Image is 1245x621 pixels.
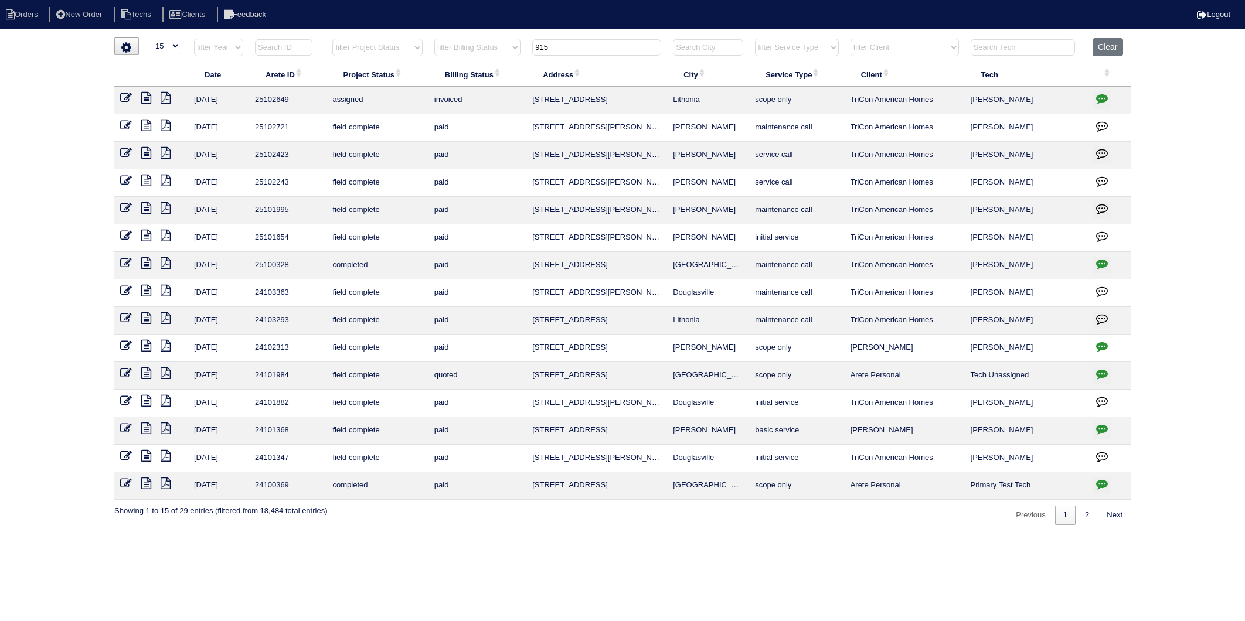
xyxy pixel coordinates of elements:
[188,114,249,142] td: [DATE]
[749,390,844,417] td: initial service
[326,390,428,417] td: field complete
[255,39,312,56] input: Search ID
[749,252,844,279] td: maintenance call
[428,335,526,362] td: paid
[526,252,667,279] td: [STREET_ADDRESS]
[162,10,215,19] a: Clients
[526,279,667,307] td: [STREET_ADDRESS][PERSON_NAME][PERSON_NAME]
[667,307,749,335] td: Lithonia
[667,114,749,142] td: [PERSON_NAME]
[845,417,965,445] td: [PERSON_NAME]
[845,445,965,472] td: TriCon American Homes
[667,62,749,87] th: City: activate to sort column ascending
[188,252,249,279] td: [DATE]
[428,114,526,142] td: paid
[249,87,326,114] td: 25102649
[965,197,1087,224] td: [PERSON_NAME]
[428,87,526,114] td: invoiced
[188,87,249,114] td: [DATE]
[1077,506,1097,525] a: 2
[845,169,965,197] td: TriCon American Homes
[428,224,526,252] td: paid
[667,252,749,279] td: [GEOGRAPHIC_DATA]
[249,224,326,252] td: 25101654
[1197,10,1230,19] a: Logout
[428,445,526,472] td: paid
[971,39,1075,56] input: Search Tech
[749,114,844,142] td: maintenance call
[428,307,526,335] td: paid
[188,62,249,87] th: Date
[526,307,667,335] td: [STREET_ADDRESS]
[249,390,326,417] td: 24101882
[326,87,428,114] td: assigned
[49,10,111,19] a: New Order
[217,7,275,23] li: Feedback
[965,445,1087,472] td: [PERSON_NAME]
[749,445,844,472] td: initial service
[428,169,526,197] td: paid
[965,279,1087,307] td: [PERSON_NAME]
[532,39,661,56] input: Search Address
[526,472,667,500] td: [STREET_ADDRESS]
[249,169,326,197] td: 25102243
[114,10,161,19] a: Techs
[1093,38,1122,56] button: Clear
[326,62,428,87] th: Project Status: activate to sort column ascending
[749,87,844,114] td: scope only
[249,417,326,445] td: 24101368
[667,197,749,224] td: [PERSON_NAME]
[965,307,1087,335] td: [PERSON_NAME]
[526,169,667,197] td: [STREET_ADDRESS][PERSON_NAME][PERSON_NAME]
[845,62,965,87] th: Client: activate to sort column ascending
[667,224,749,252] td: [PERSON_NAME]
[188,224,249,252] td: [DATE]
[526,335,667,362] td: [STREET_ADDRESS]
[749,335,844,362] td: scope only
[326,335,428,362] td: field complete
[667,417,749,445] td: [PERSON_NAME]
[845,114,965,142] td: TriCon American Homes
[188,472,249,500] td: [DATE]
[249,307,326,335] td: 24103293
[965,472,1087,500] td: Primary Test Tech
[749,307,844,335] td: maintenance call
[965,252,1087,279] td: [PERSON_NAME]
[673,39,743,56] input: Search City
[249,62,326,87] th: Arete ID: activate to sort column ascending
[749,417,844,445] td: basic service
[49,7,111,23] li: New Order
[749,169,844,197] td: service call
[249,445,326,472] td: 24101347
[965,142,1087,169] td: [PERSON_NAME]
[249,197,326,224] td: 25101995
[326,252,428,279] td: completed
[249,114,326,142] td: 25102721
[326,307,428,335] td: field complete
[428,279,526,307] td: paid
[428,417,526,445] td: paid
[749,142,844,169] td: service call
[249,252,326,279] td: 25100328
[428,252,526,279] td: paid
[749,472,844,500] td: scope only
[428,142,526,169] td: paid
[114,7,161,23] li: Techs
[667,87,749,114] td: Lithonia
[749,279,844,307] td: maintenance call
[1098,506,1131,525] a: Next
[667,472,749,500] td: [GEOGRAPHIC_DATA]
[845,252,965,279] td: TriCon American Homes
[326,224,428,252] td: field complete
[1055,506,1076,525] a: 1
[749,224,844,252] td: initial service
[188,417,249,445] td: [DATE]
[188,390,249,417] td: [DATE]
[667,335,749,362] td: [PERSON_NAME]
[845,472,965,500] td: Arete Personal
[188,335,249,362] td: [DATE]
[526,362,667,390] td: [STREET_ADDRESS]
[667,279,749,307] td: Douglasville
[249,335,326,362] td: 24102313
[667,445,749,472] td: Douglasville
